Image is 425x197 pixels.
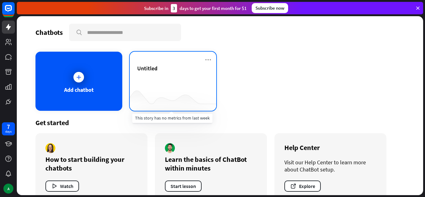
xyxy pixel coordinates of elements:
[144,4,247,12] div: Subscribe in days to get your first month for $1
[284,181,321,192] button: Explore
[165,155,257,172] div: Learn the basics of ChatBot within minutes
[64,86,94,93] div: Add chatbot
[284,143,376,152] div: Help Center
[165,143,175,153] img: author
[5,2,24,21] button: Open LiveChat chat widget
[171,4,177,12] div: 3
[165,181,202,192] button: Start lesson
[35,28,63,37] div: Chatbots
[137,65,157,72] span: Untitled
[35,118,404,127] div: Get started
[2,122,15,135] a: 7 days
[7,124,10,129] div: 7
[284,159,376,173] div: Visit our Help Center to learn more about ChatBot setup.
[3,184,13,194] div: A
[45,143,55,153] img: author
[45,181,79,192] button: Watch
[5,129,12,134] div: days
[45,155,138,172] div: How to start building your chatbots
[252,3,288,13] div: Subscribe now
